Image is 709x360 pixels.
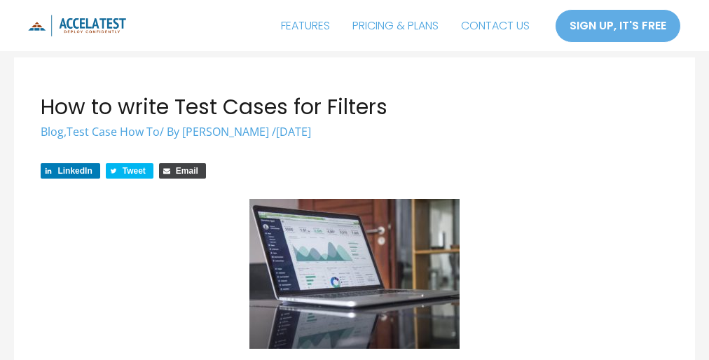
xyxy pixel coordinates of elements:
span: [DATE] [276,124,311,139]
div: / By / [41,124,668,140]
a: FEATURES [270,8,341,43]
img: icon [28,15,126,36]
a: Share on LinkedIn [41,163,99,179]
nav: Site Navigation [270,8,541,43]
img: Test Case for Filters Application [249,199,460,349]
span: , [41,124,160,139]
a: Share on Twitter [106,163,153,179]
a: Blog [41,124,64,139]
h1: How to write Test Cases for Filters [41,95,668,120]
a: [PERSON_NAME] [182,124,272,139]
a: PRICING & PLANS [341,8,450,43]
a: SIGN UP, IT'S FREE [555,9,681,43]
span: [PERSON_NAME] [182,124,269,139]
span: Email [176,166,198,176]
span: Tweet [123,166,146,176]
a: Test Case How To [67,124,160,139]
a: Share via Email [159,163,206,179]
a: CONTACT US [450,8,541,43]
span: LinkedIn [57,166,92,176]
